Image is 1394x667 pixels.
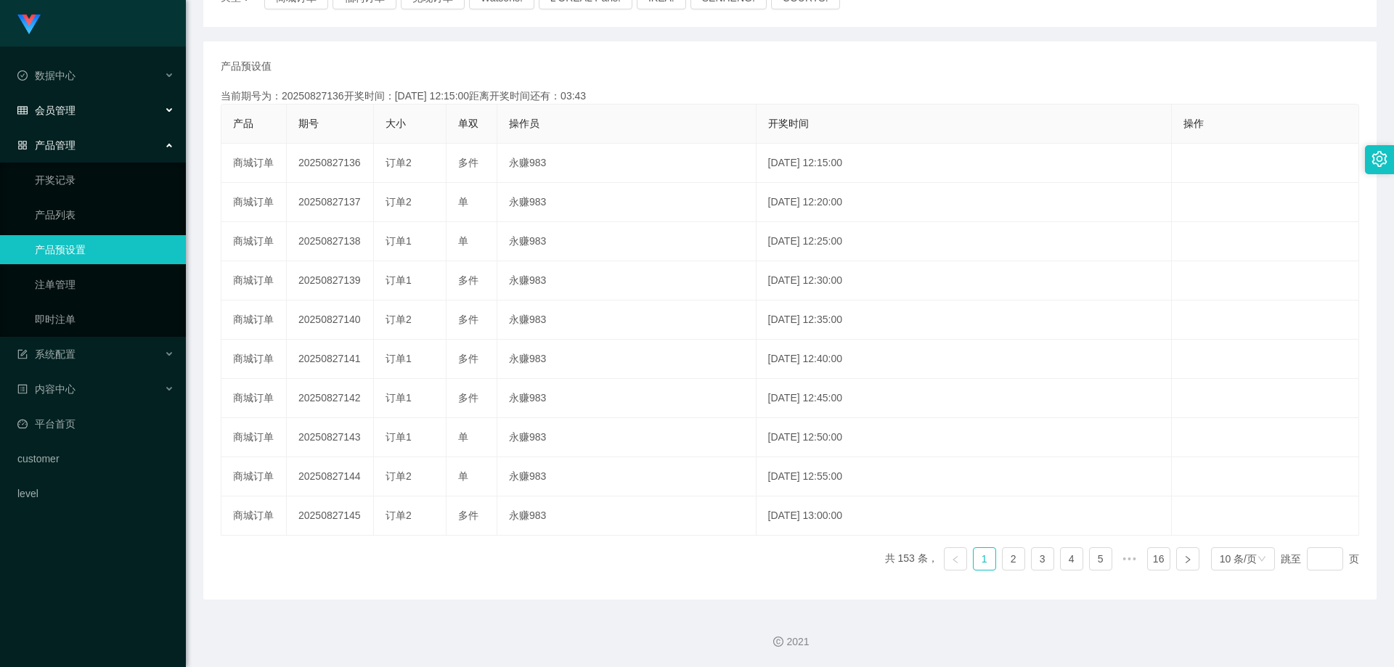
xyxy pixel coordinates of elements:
a: 4 [1061,548,1083,570]
i: 图标: profile [17,384,28,394]
td: [DATE] 12:35:00 [757,300,1173,340]
li: 3 [1031,547,1054,570]
div: 跳至 页 [1281,547,1359,570]
span: 多件 [458,510,478,521]
img: logo.9652507e.png [17,15,41,35]
span: 数据中心 [17,70,76,81]
i: 图标: right [1183,555,1192,564]
span: 订单2 [386,314,412,325]
li: 下一页 [1176,547,1199,570]
td: 20250827138 [287,222,374,261]
span: 会员管理 [17,105,76,116]
li: 2 [1002,547,1025,570]
td: 20250827143 [287,418,374,457]
a: 1 [974,548,995,570]
td: 20250827139 [287,261,374,300]
a: 2 [1003,548,1024,570]
div: 2021 [197,634,1382,650]
span: 开奖时间 [768,118,809,129]
td: 商城订单 [221,496,287,536]
td: 商城订单 [221,457,287,496]
span: 系统配置 [17,348,76,360]
td: [DATE] 12:45:00 [757,379,1173,418]
td: 20250827141 [287,340,374,379]
td: 永赚983 [497,496,757,536]
span: 订单1 [386,274,412,286]
a: customer [17,444,174,473]
a: level [17,479,174,508]
td: 永赚983 [497,144,757,183]
span: 订单2 [386,196,412,208]
td: 商城订单 [221,418,287,457]
span: 单 [458,235,468,247]
span: 订单1 [386,353,412,364]
a: 即时注单 [35,305,174,334]
td: 永赚983 [497,379,757,418]
span: 多件 [458,157,478,168]
span: 订单2 [386,510,412,521]
span: 内容中心 [17,383,76,395]
td: [DATE] 12:30:00 [757,261,1173,300]
span: 多件 [458,392,478,404]
span: 订单2 [386,157,412,168]
td: 永赚983 [497,222,757,261]
span: 操作 [1183,118,1204,129]
td: 20250827137 [287,183,374,222]
div: 当前期号为：20250827136开奖时间：[DATE] 12:15:00距离开奖时间还有：03:43 [221,89,1359,104]
td: 永赚983 [497,418,757,457]
td: 商城订单 [221,222,287,261]
td: [DATE] 12:40:00 [757,340,1173,379]
td: 20250827136 [287,144,374,183]
span: 产品预设值 [221,59,272,74]
span: 单 [458,470,468,482]
i: 图标: copyright [773,637,783,647]
a: 产品预设置 [35,235,174,264]
span: 大小 [386,118,406,129]
td: 20250827140 [287,300,374,340]
span: 单 [458,431,468,443]
td: [DATE] 12:55:00 [757,457,1173,496]
td: 永赚983 [497,261,757,300]
td: 20250827142 [287,379,374,418]
a: 5 [1090,548,1112,570]
i: 图标: down [1258,555,1266,565]
span: 单 [458,196,468,208]
td: 永赚983 [497,183,757,222]
span: 期号 [298,118,319,129]
span: 订单1 [386,431,412,443]
li: 共 153 条， [885,547,938,570]
li: 5 [1089,547,1112,570]
td: 商城订单 [221,183,287,222]
td: 永赚983 [497,340,757,379]
i: 图标: table [17,105,28,115]
span: 操作员 [509,118,539,129]
td: 20250827144 [287,457,374,496]
td: [DATE] 12:15:00 [757,144,1173,183]
td: [DATE] 13:00:00 [757,496,1173,536]
i: 图标: left [951,555,960,564]
i: 图标: check-circle-o [17,70,28,81]
span: 订单1 [386,235,412,247]
li: 16 [1147,547,1170,570]
td: 永赚983 [497,457,757,496]
td: [DATE] 12:50:00 [757,418,1173,457]
li: 4 [1060,547,1083,570]
td: 商城订单 [221,340,287,379]
li: 上一页 [944,547,967,570]
i: 图标: setting [1371,151,1387,167]
td: 商城订单 [221,379,287,418]
a: 注单管理 [35,270,174,299]
td: [DATE] 12:25:00 [757,222,1173,261]
span: 订单2 [386,470,412,482]
span: 订单1 [386,392,412,404]
li: 向后 5 页 [1118,547,1141,570]
li: 1 [973,547,996,570]
i: 图标: appstore-o [17,140,28,150]
a: 开奖记录 [35,165,174,195]
a: 图标: dashboard平台首页 [17,409,174,438]
td: 永赚983 [497,300,757,340]
td: 商城订单 [221,261,287,300]
span: 产品管理 [17,139,76,151]
span: 多件 [458,353,478,364]
a: 3 [1032,548,1053,570]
